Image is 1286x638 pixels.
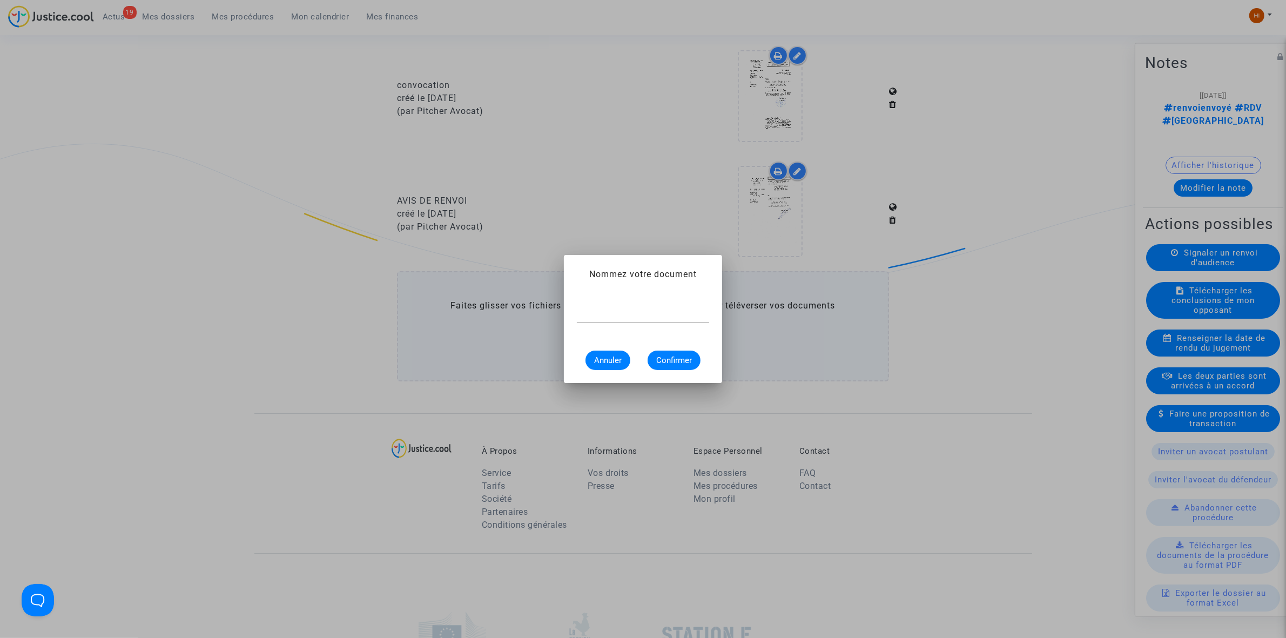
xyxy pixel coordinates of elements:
span: Annuler [594,355,622,365]
button: Annuler [585,351,630,370]
iframe: Help Scout Beacon - Open [22,584,54,616]
button: Confirmer [648,351,701,370]
span: Confirmer [656,355,692,365]
span: Nommez votre document [589,269,697,279]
